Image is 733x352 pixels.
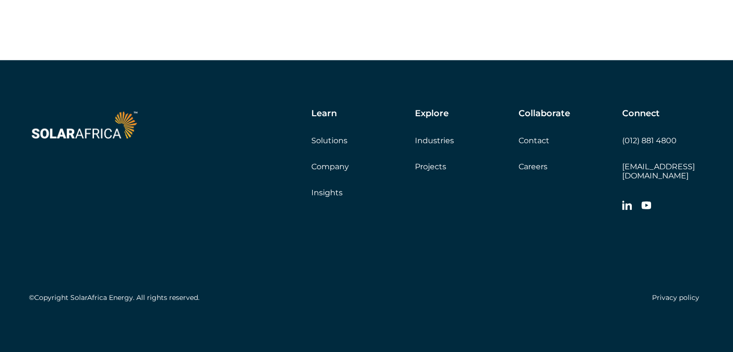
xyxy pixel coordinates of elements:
h5: Connect [622,108,660,119]
a: Contact [519,136,549,145]
a: Privacy policy [652,293,699,302]
a: Company [311,162,349,171]
h5: Collaborate [519,108,570,119]
a: Solutions [311,136,347,145]
a: (012) 881 4800 [622,136,677,145]
a: Insights [311,188,343,197]
h5: Learn [311,108,337,119]
h5: Explore [415,108,449,119]
a: Projects [415,162,446,171]
a: [EMAIL_ADDRESS][DOMAIN_NAME] [622,162,695,180]
a: Industries [415,136,454,145]
h5: ©Copyright SolarAfrica Energy. All rights reserved. [29,294,200,302]
a: Careers [519,162,547,171]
